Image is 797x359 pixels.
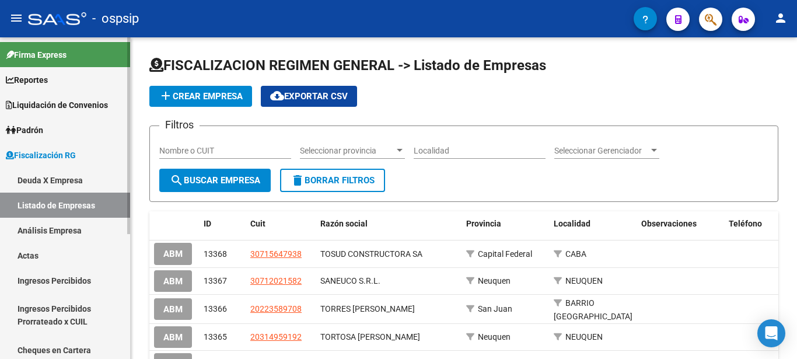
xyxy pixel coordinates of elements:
datatable-header-cell: Provincia [462,211,549,236]
span: TORTOSA JESUS MATIAS [320,332,420,341]
mat-icon: add [159,89,173,103]
span: Provincia [466,219,501,228]
span: Buscar Empresa [170,175,260,186]
span: SANEUCO S.R.L. [320,276,380,285]
span: 20314959192 [250,332,302,341]
span: ABM [163,249,183,260]
span: Crear Empresa [159,91,243,102]
span: Seleccionar Gerenciador [554,146,649,156]
span: Cuit [250,219,265,228]
span: TOSUD CONSTRUCTORA SA [320,249,422,259]
span: 13367 [204,276,227,285]
span: Capital Federal [478,249,532,259]
h3: Filtros [159,117,200,133]
span: Liquidación de Convenios [6,99,108,111]
datatable-header-cell: Observaciones [637,211,724,236]
mat-icon: cloud_download [270,89,284,103]
span: FISCALIZACION REGIMEN GENERAL -> Listado de Empresas [149,57,546,74]
span: ID [204,219,211,228]
div: Open Intercom Messenger [757,319,785,347]
button: Crear Empresa [149,86,252,107]
datatable-header-cell: Cuit [246,211,316,236]
span: Reportes [6,74,48,86]
span: 13366 [204,304,227,313]
span: Exportar CSV [270,91,348,102]
span: Razón social [320,219,368,228]
span: Firma Express [6,48,67,61]
button: Buscar Empresa [159,169,271,192]
span: NEUQUEN [565,332,603,341]
span: Fiscalización RG [6,149,76,162]
span: 13368 [204,249,227,259]
span: ABM [163,332,183,343]
datatable-header-cell: Localidad [549,211,637,236]
span: 20223589708 [250,304,302,313]
span: 30712021582 [250,276,302,285]
mat-icon: delete [291,173,305,187]
button: ABM [154,326,192,348]
span: Observaciones [641,219,697,228]
span: Neuquen [478,332,511,341]
span: TORRES JUAN MARCELO [320,304,415,313]
span: Teléfono [729,219,762,228]
span: ABM [163,304,183,315]
span: ABM [163,276,183,287]
button: ABM [154,243,192,264]
span: Borrar Filtros [291,175,375,186]
mat-icon: person [774,11,788,25]
span: NEUQUEN [565,276,603,285]
span: Neuquen [478,276,511,285]
span: BARRIO [GEOGRAPHIC_DATA] [554,298,632,321]
mat-icon: search [170,173,184,187]
button: Exportar CSV [261,86,357,107]
button: ABM [154,298,192,320]
span: - ospsip [92,6,139,32]
span: 30715647938 [250,249,302,259]
button: ABM [154,270,192,292]
span: Padrón [6,124,43,137]
span: 13365 [204,332,227,341]
datatable-header-cell: Razón social [316,211,462,236]
span: Localidad [554,219,590,228]
datatable-header-cell: ID [199,211,246,236]
span: San Juan [478,304,512,313]
mat-icon: menu [9,11,23,25]
button: Borrar Filtros [280,169,385,192]
span: Seleccionar provincia [300,146,394,156]
span: CABA [565,249,586,259]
